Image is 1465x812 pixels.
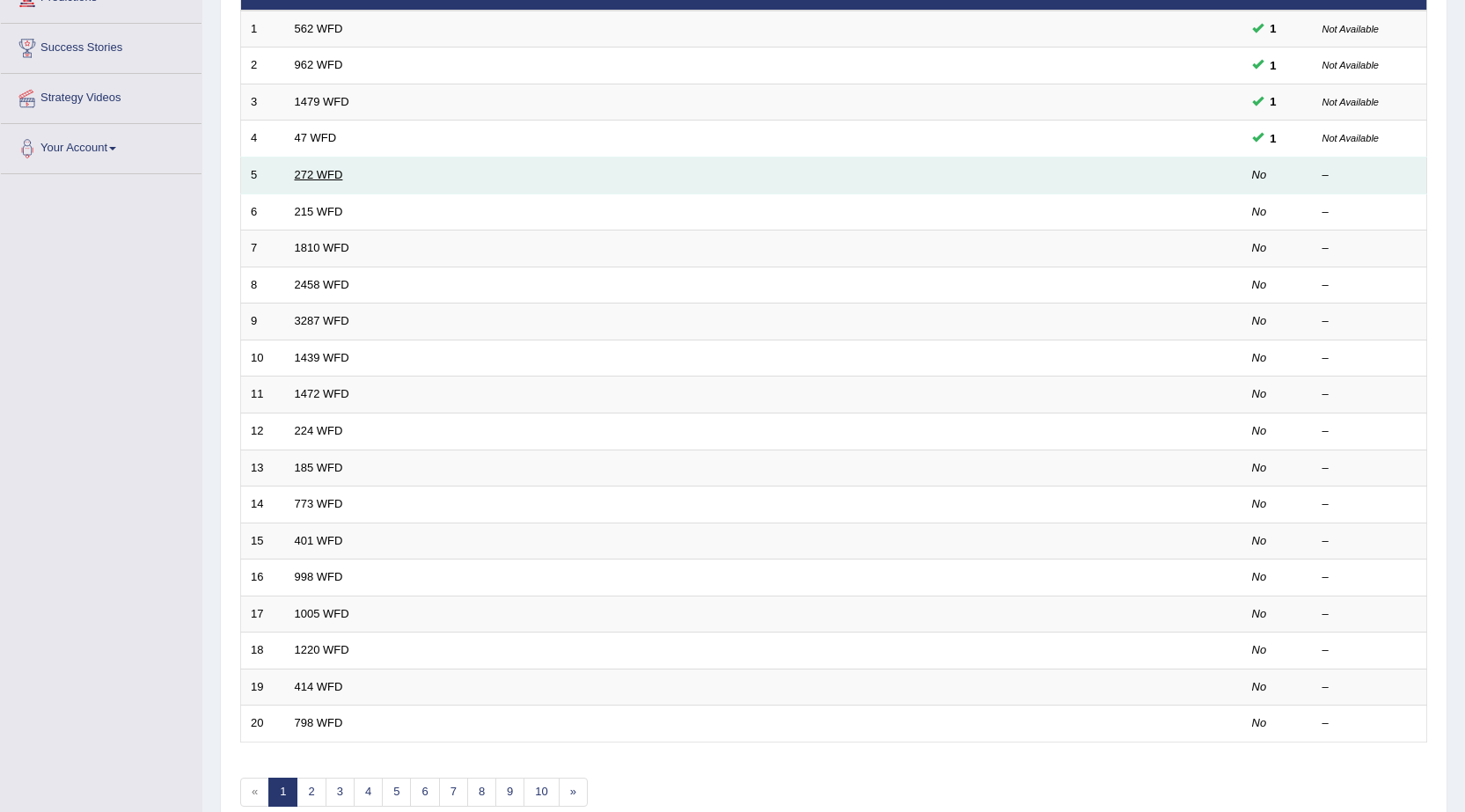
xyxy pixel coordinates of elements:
[241,706,285,743] td: 20
[295,643,349,656] a: 1220 WFD
[1252,387,1267,400] em: No
[295,680,343,693] a: 414 WFD
[241,48,285,84] td: 2
[295,241,349,254] a: 1810 WFD
[295,95,349,108] a: 1479 WFD
[241,413,285,450] td: 12
[241,596,285,633] td: 17
[1322,60,1379,70] small: Not Available
[241,377,285,413] td: 11
[495,778,524,807] a: 9
[1322,423,1417,440] div: –
[295,205,343,218] a: 215 WFD
[295,278,349,291] a: 2458 WFD
[241,340,285,377] td: 10
[1252,351,1267,364] em: No
[241,450,285,486] td: 13
[524,778,559,807] a: 10
[1252,570,1267,583] em: No
[559,778,588,807] a: »
[241,157,285,194] td: 5
[268,778,297,807] a: 1
[439,778,468,807] a: 7
[241,84,285,121] td: 3
[1322,204,1417,221] div: –
[1,24,201,68] a: Success Stories
[1322,386,1417,403] div: –
[382,778,411,807] a: 5
[1252,534,1267,547] em: No
[295,387,349,400] a: 1472 WFD
[1252,497,1267,510] em: No
[1322,715,1417,732] div: –
[241,194,285,230] td: 6
[1322,642,1417,659] div: –
[1322,496,1417,513] div: –
[295,607,349,620] a: 1005 WFD
[1322,460,1417,477] div: –
[1322,24,1379,34] small: Not Available
[1,124,201,168] a: Your Account
[241,230,285,267] td: 7
[295,168,343,181] a: 272 WFD
[295,314,349,327] a: 3287 WFD
[1322,277,1417,294] div: –
[1252,643,1267,656] em: No
[241,304,285,340] td: 9
[295,497,343,510] a: 773 WFD
[1252,278,1267,291] em: No
[1322,313,1417,330] div: –
[1252,314,1267,327] em: No
[1264,19,1284,38] span: You can still take this question
[241,267,285,304] td: 8
[241,523,285,560] td: 15
[467,778,496,807] a: 8
[295,570,343,583] a: 998 WFD
[295,58,343,71] a: 962 WFD
[295,716,343,729] a: 798 WFD
[1322,133,1379,143] small: Not Available
[1322,240,1417,257] div: –
[1322,679,1417,696] div: –
[241,486,285,523] td: 14
[1252,461,1267,474] em: No
[295,131,337,144] a: 47 WFD
[1322,606,1417,623] div: –
[1322,350,1417,367] div: –
[1252,680,1267,693] em: No
[295,22,343,35] a: 562 WFD
[241,633,285,669] td: 18
[241,560,285,596] td: 16
[326,778,355,807] a: 3
[1252,168,1267,181] em: No
[1322,167,1417,184] div: –
[1252,241,1267,254] em: No
[295,534,343,547] a: 401 WFD
[295,351,349,364] a: 1439 WFD
[297,778,326,807] a: 2
[1322,97,1379,107] small: Not Available
[241,11,285,48] td: 1
[1264,129,1284,148] span: You can still take this question
[1,74,201,118] a: Strategy Videos
[354,778,383,807] a: 4
[1322,533,1417,550] div: –
[1264,92,1284,111] span: You can still take this question
[240,778,269,807] span: «
[1322,569,1417,586] div: –
[1252,607,1267,620] em: No
[241,121,285,157] td: 4
[410,778,439,807] a: 6
[1252,716,1267,729] em: No
[295,461,343,474] a: 185 WFD
[1264,56,1284,75] span: You can still take this question
[1252,205,1267,218] em: No
[241,669,285,706] td: 19
[1252,424,1267,437] em: No
[295,424,343,437] a: 224 WFD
